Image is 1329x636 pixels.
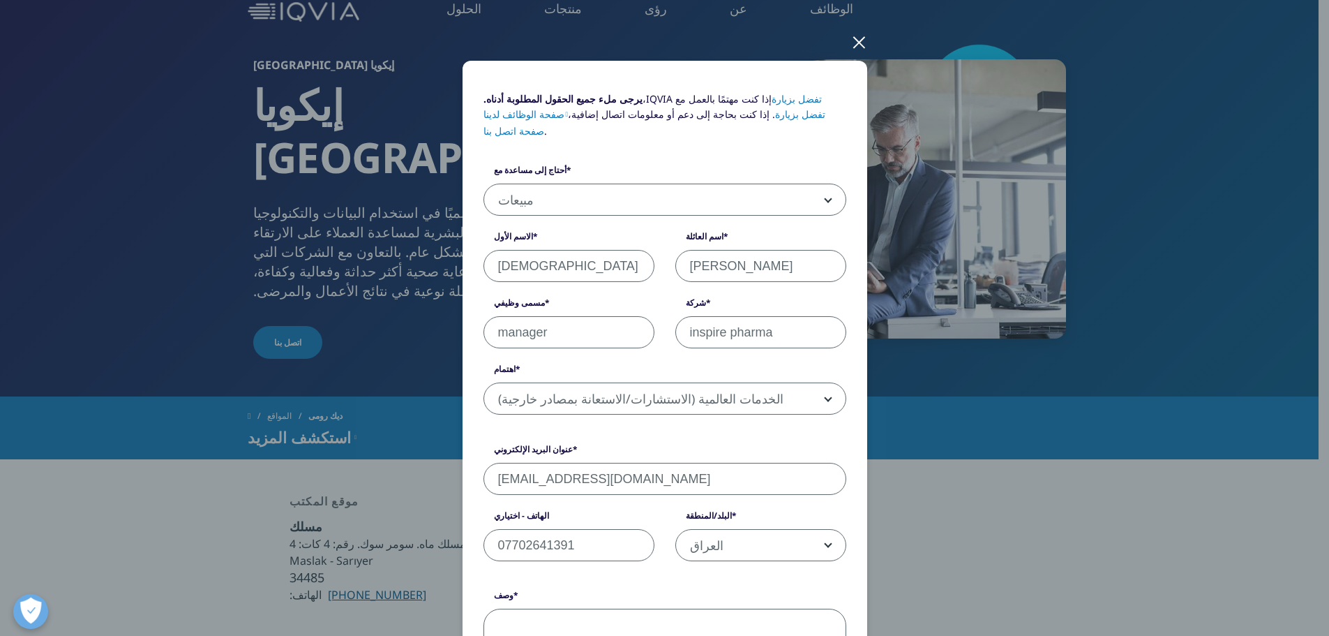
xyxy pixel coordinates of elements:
[686,230,723,242] font: اسم العائلة
[494,297,545,309] font: مسمى وظيفي
[484,184,846,216] span: مبيعات
[494,510,549,522] font: الهاتف - اختياري
[483,92,643,105] font: يرجى ملء جميع الحقول المطلوبة أدناه.
[484,383,846,415] span: الخدمات العالمية (الاستشارات/الاستعانة بمصادر خارجية)
[494,589,513,601] font: وصف
[483,184,846,216] span: مبيعات
[676,530,846,562] span: العراق
[494,363,516,375] font: اهتمام
[686,510,732,522] font: البلد/المنطقة
[690,537,723,554] font: العراق
[675,529,846,561] span: العراق
[494,230,533,242] font: الاسم الأول
[498,191,534,208] font: مبيعات
[494,164,566,176] font: أحتاج إلى مساعدة مع
[13,594,48,629] button: فتح التفضيلات
[568,108,775,121] font: . إذا كنت بحاجة إلى دعم أو معلومات اتصال إضافية،
[544,124,547,138] font: .
[483,383,846,415] span: الخدمات العالمية (الاستشارات/الاستعانة بمصادر خارجية)
[643,92,772,105] font: إذا كنت مهتمًا بالعمل مع IQVIA،
[686,297,706,309] font: شركة
[494,443,573,455] font: عنوان البريد الإلكتروني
